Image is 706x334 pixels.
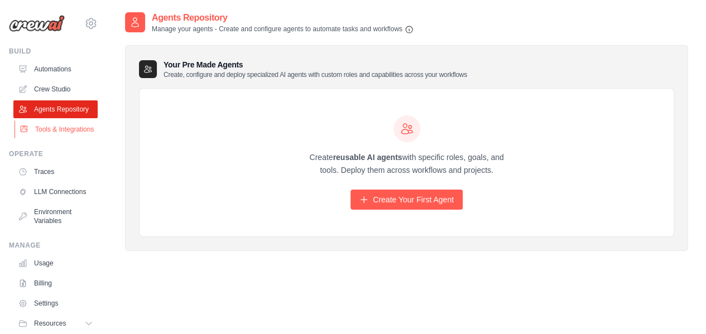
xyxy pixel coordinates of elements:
a: Agents Repository [13,100,98,118]
a: LLM Connections [13,183,98,201]
p: Create with specific roles, goals, and tools. Deploy them across workflows and projects. [300,151,514,177]
div: Build [9,47,98,56]
a: Billing [13,274,98,292]
div: Operate [9,149,98,158]
a: Traces [13,163,98,181]
h3: Your Pre Made Agents [164,59,467,79]
span: Resources [34,319,66,328]
p: Manage your agents - Create and configure agents to automate tasks and workflows [152,25,414,34]
a: Environment Variables [13,203,98,230]
a: Crew Studio [13,80,98,98]
img: Logo [9,15,65,32]
a: Usage [13,254,98,272]
button: Resources [13,314,98,332]
a: Create Your First Agent [350,190,463,210]
h2: Agents Repository [152,11,414,25]
div: Manage [9,241,98,250]
strong: reusable AI agents [333,153,402,162]
a: Settings [13,294,98,312]
a: Automations [13,60,98,78]
a: Tools & Integrations [15,120,99,138]
p: Create, configure and deploy specialized AI agents with custom roles and capabilities across your... [164,70,467,79]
